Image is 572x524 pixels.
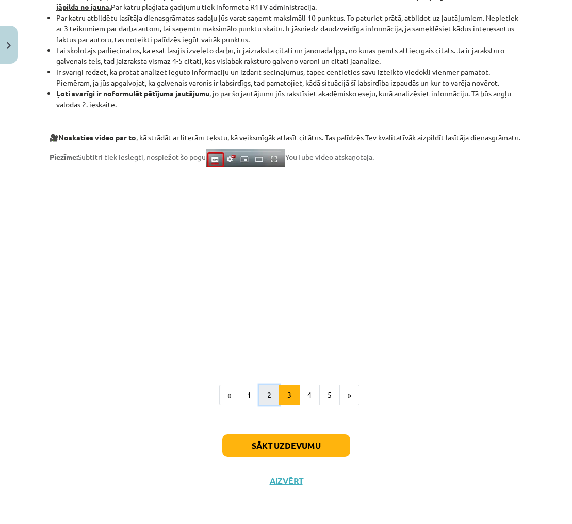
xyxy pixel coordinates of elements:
[56,67,522,88] li: Ir svarīgi redzēt, ka protat analizēt iegūto informāciju un izdarīt secinājumus, tāpēc centieties...
[319,385,340,405] button: 5
[7,42,11,49] img: icon-close-lesson-0947bae3869378f0d4975bcd49f059093ad1ed9edebbc8119c70593378902aed.svg
[56,89,209,98] strong: Ļoti svarīgi ir noformulēt pētījuma jautājumu
[339,385,359,405] button: »
[50,385,522,405] nav: Page navigation example
[58,133,136,142] strong: Noskaties video par to
[56,88,522,110] li: , jo par šo jautājumu jūs rakstīsiet akadēmisko eseju, kurā analizēsiet informāciju. Tā būs angļu...
[50,152,374,161] span: Subtitri tiek ieslēgti, nospiežot šo pogu YouTube video atskaņotājā.
[56,12,522,45] li: Par katru atbildētu lasītāja dienasgrāmatas sadaļu jūs varat saņemt maksimāli 10 punktus. To patu...
[299,385,320,405] button: 4
[279,385,300,405] button: 3
[50,152,78,161] strong: Piezīme:
[259,385,280,405] button: 2
[239,385,259,405] button: 1
[50,132,522,143] p: 🎥 , kā strādāt ar literāru tekstu, kā veiksmīgāk atlasīt citātus. Tas palīdzēs Tev kvalitatīvāk a...
[267,476,306,486] button: Aizvērt
[222,434,350,457] button: Sākt uzdevumu
[56,45,522,67] li: Lai skolotājs pārliecinātos, ka esat lasījis izvēlēto darbu, ir jāizraksta citāti un jānorāda lpp...
[219,385,239,405] button: «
